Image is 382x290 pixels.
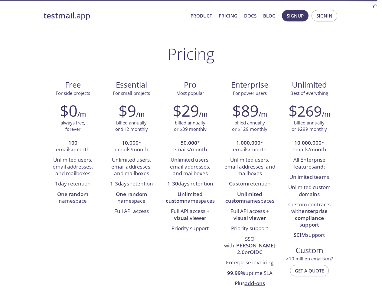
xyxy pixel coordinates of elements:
[44,10,74,21] strong: testmail
[295,208,328,228] strong: enterprise compliance support
[232,101,259,120] h2: $89
[60,101,77,120] h2: $0
[191,12,212,20] a: Product
[166,191,203,204] strong: Unlimited custom
[224,138,276,155] li: * emails/month
[165,224,215,234] li: Priority support
[224,234,276,258] li: SSO with or
[290,265,329,276] button: Get a quote
[282,10,309,21] button: Signup
[115,120,148,133] p: billed annually or $12 monthly
[168,45,214,63] h1: Pricing
[314,163,324,170] strong: and
[107,189,156,207] li: namespace
[224,155,276,179] li: Unlimited users, email addresses, and mailboxes
[244,12,256,20] a: Docs
[44,11,186,21] a: testmail.app
[263,12,276,20] a: Blog
[116,191,147,198] strong: One random
[224,179,276,189] li: retention
[322,109,330,119] h6: /m
[229,180,248,187] strong: Custom
[165,179,215,189] li: days retention
[234,242,276,256] strong: [PERSON_NAME] 2.0
[294,139,322,146] strong: 10,000,000
[181,139,197,146] strong: 50,000
[48,138,98,155] li: emails/month
[165,206,215,224] li: Full API access +
[165,189,215,207] li: namespaces
[297,101,322,121] span: 269
[48,189,98,207] li: namespace
[224,80,275,90] span: Enterprise
[113,90,150,96] span: For small projects
[107,155,156,179] li: Unlimited users, email addresses, and mailboxes
[233,214,266,221] strong: visual viewer
[48,179,98,189] li: day retention
[285,172,334,182] li: Unlimited teams
[316,12,332,20] span: Signin
[292,79,327,90] span: Unlimited
[77,109,86,119] h6: /m
[259,109,267,119] h6: /m
[165,155,215,179] li: Unlimited users, email addresses, and mailboxes
[285,200,334,230] li: Custom contracts with
[227,269,245,276] strong: 99.99%
[199,109,207,119] h6: /m
[245,280,265,287] a: add-ons
[57,191,88,198] strong: One random
[225,191,263,204] strong: Unlimited custom
[250,249,263,256] strong: OIDC
[122,139,139,146] strong: 10,000
[285,182,334,200] li: Unlimited custom domains
[174,214,206,221] strong: visual viewer
[48,80,97,90] span: Free
[295,267,324,275] span: Get a quote
[107,179,156,189] li: days retention
[236,139,260,146] strong: 1,000,000
[56,90,90,96] span: For side projects
[285,230,334,240] li: support
[232,120,267,133] p: billed annually or $129 monthly
[107,138,156,155] li: * emails/month
[224,189,276,207] li: namespaces
[166,80,215,90] span: Pro
[224,268,276,279] li: uptime SLA
[224,258,276,268] li: Enterprise invoicing
[107,80,156,90] span: Essential
[176,90,204,96] span: Most popular
[119,101,136,120] h2: $9
[165,138,215,155] li: * emails/month
[68,139,77,146] strong: 100
[219,12,237,20] a: Pricing
[290,90,328,96] span: Best of everything
[285,155,334,172] li: All Enterprise features :
[48,155,98,179] li: Unlimited users, email addresses, and mailboxes
[224,206,276,224] li: Full API access +
[287,12,304,20] span: Signup
[292,120,327,133] p: billed annually or $299 monthly
[286,256,333,262] span: > 10 million emails/m?
[312,10,337,21] button: Signin
[167,180,178,187] strong: 1-30
[174,120,207,133] p: billed annually or $39 monthly
[224,224,276,234] li: Priority support
[55,180,58,187] strong: 1
[224,279,276,289] li: Plus
[107,206,156,217] li: Full API access
[110,180,118,187] strong: 1-3
[285,138,334,155] li: * emails/month
[136,109,145,119] h6: /m
[233,90,267,96] span: For power users
[289,101,322,120] h2: $
[285,245,334,256] span: Custom
[294,231,306,238] strong: SCIM
[60,120,85,133] p: always free, forever
[173,101,199,120] h2: $29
